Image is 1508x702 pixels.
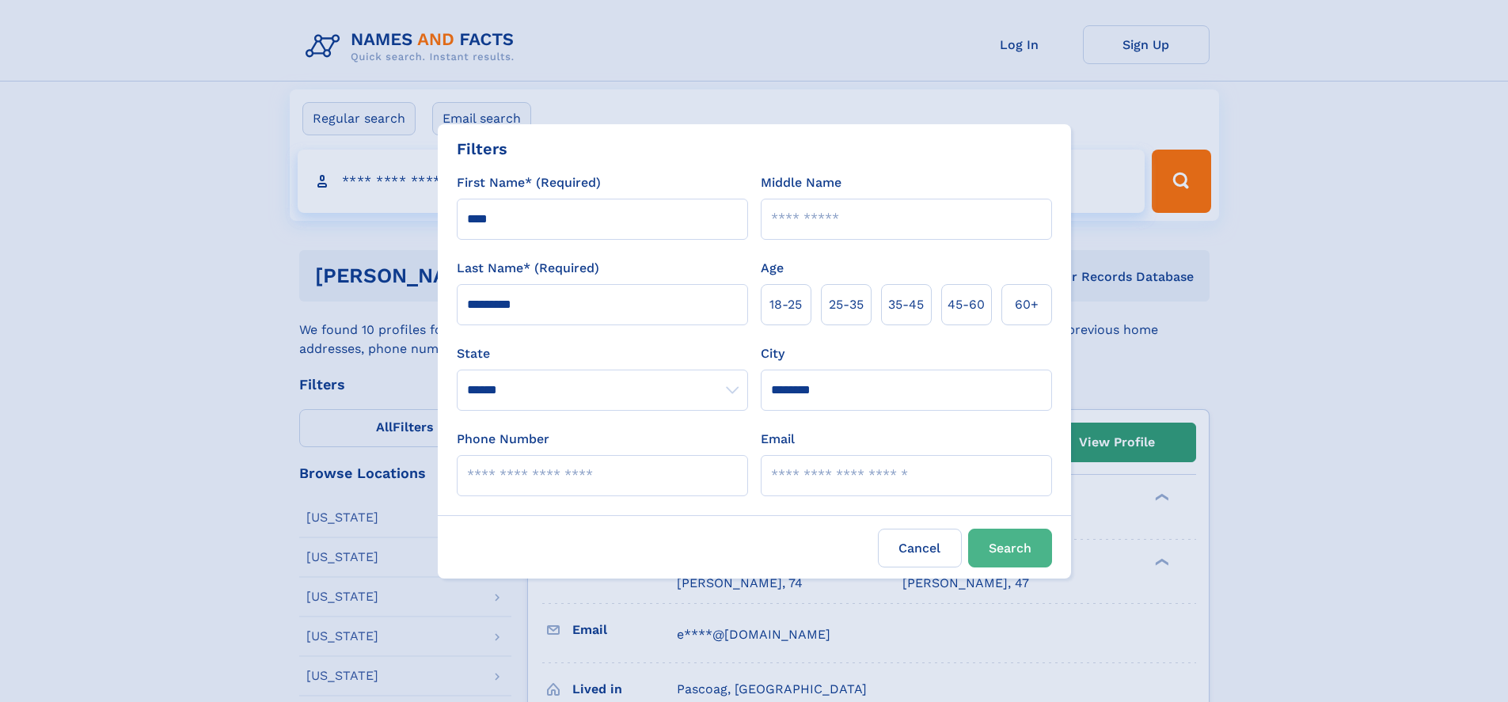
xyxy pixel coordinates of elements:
span: 45‑60 [948,295,985,314]
label: State [457,344,748,363]
label: City [761,344,784,363]
label: Email [761,430,795,449]
label: Age [761,259,784,278]
button: Search [968,529,1052,567]
div: Filters [457,137,507,161]
label: First Name* (Required) [457,173,601,192]
label: Middle Name [761,173,841,192]
label: Cancel [878,529,962,567]
span: 25‑35 [829,295,864,314]
label: Phone Number [457,430,549,449]
span: 60+ [1015,295,1039,314]
span: 35‑45 [888,295,924,314]
label: Last Name* (Required) [457,259,599,278]
span: 18‑25 [769,295,802,314]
